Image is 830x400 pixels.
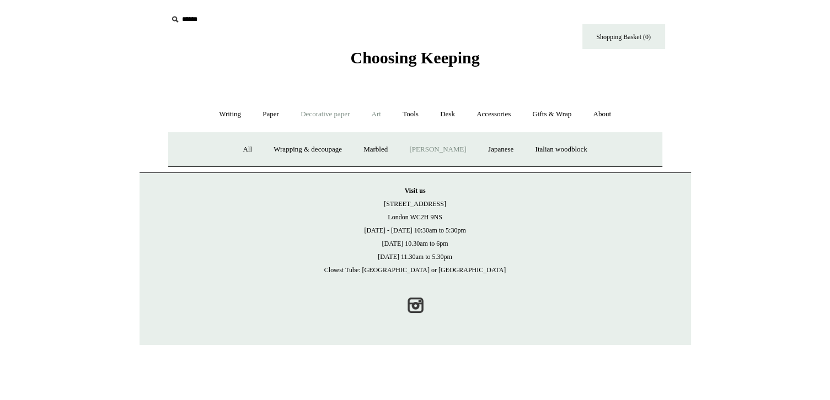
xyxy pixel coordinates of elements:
[583,100,621,129] a: About
[405,187,426,194] strong: Visit us
[430,100,465,129] a: Desk
[399,135,476,164] a: [PERSON_NAME]
[478,135,523,164] a: Japanese
[209,100,251,129] a: Writing
[525,135,597,164] a: Italian woodblock
[354,135,398,164] a: Marbled
[253,100,289,129] a: Paper
[467,100,521,129] a: Accessories
[582,24,665,49] a: Shopping Basket (0)
[403,293,427,317] a: Instagram
[362,100,391,129] a: Art
[393,100,429,129] a: Tools
[522,100,581,129] a: Gifts & Wrap
[151,184,680,277] p: [STREET_ADDRESS] London WC2H 9NS [DATE] - [DATE] 10:30am to 5:30pm [DATE] 10.30am to 6pm [DATE] 1...
[350,48,479,67] span: Choosing Keeping
[350,57,479,65] a: Choosing Keeping
[291,100,360,129] a: Decorative paper
[233,135,262,164] a: All
[264,135,352,164] a: Wrapping & decoupage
